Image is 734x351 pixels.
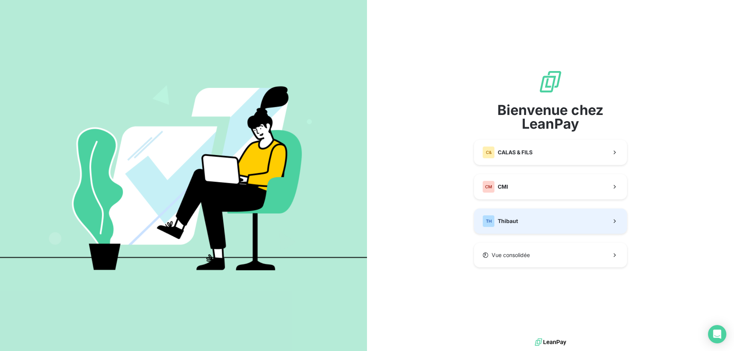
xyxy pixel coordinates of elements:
[474,209,627,234] button: THThibaut
[482,181,495,193] div: CM
[498,149,533,156] span: CALAS & FILS
[482,146,495,159] div: C&
[474,140,627,165] button: C&CALAS & FILS
[474,174,627,199] button: CMCMI
[492,251,530,259] span: Vue consolidée
[498,183,508,191] span: CMI
[474,243,627,267] button: Vue consolidée
[535,336,566,348] img: logo
[708,325,726,343] div: Open Intercom Messenger
[538,70,563,94] img: logo sigle
[482,215,495,227] div: TH
[498,217,518,225] span: Thibaut
[474,103,627,131] span: Bienvenue chez LeanPay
